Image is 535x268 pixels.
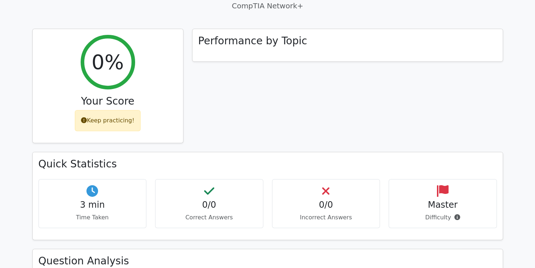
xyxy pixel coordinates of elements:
h3: Question Analysis [38,255,497,267]
h4: 3 min [45,200,141,210]
h2: 0% [92,50,124,74]
h3: Performance by Topic [198,35,307,47]
p: Incorrect Answers [278,213,374,222]
h3: Your Score [38,95,177,107]
h4: Master [395,200,491,210]
h4: 0/0 [278,200,374,210]
p: Difficulty [395,213,491,222]
div: Keep practicing! [75,110,141,131]
h3: Quick Statistics [38,158,497,170]
h4: 0/0 [161,200,257,210]
p: Correct Answers [161,213,257,222]
p: Time Taken [45,213,141,222]
p: CompTIA Network+ [32,0,503,11]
